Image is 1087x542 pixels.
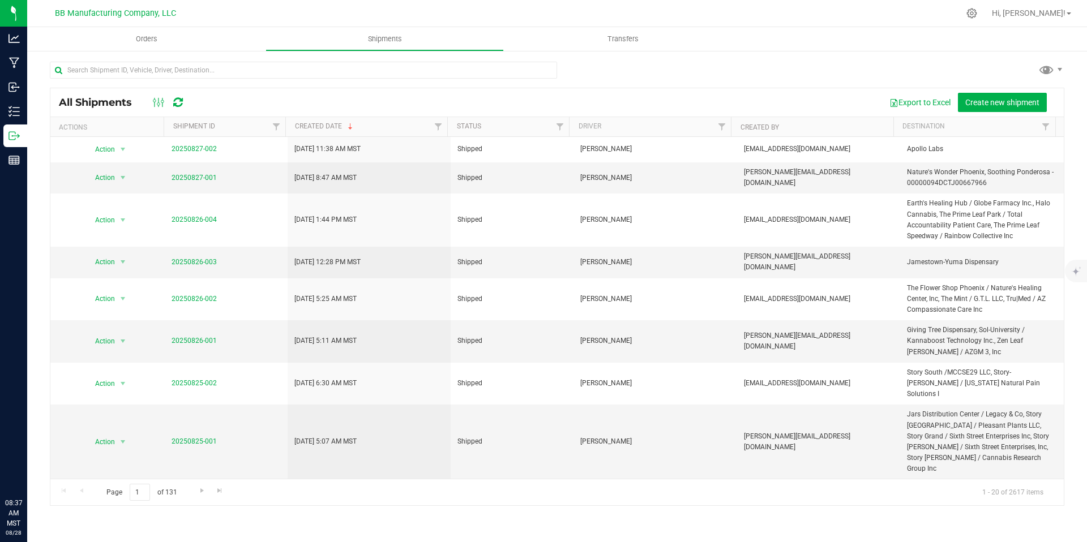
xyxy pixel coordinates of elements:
[882,93,958,112] button: Export to Excel
[580,335,730,346] span: [PERSON_NAME]
[429,117,447,136] a: Filter
[457,257,567,268] span: Shipped
[294,335,357,346] span: [DATE] 5:11 AM MST
[907,283,1057,316] span: The Flower Shop Phoenix / Nature's Healing Center, Inc, The Mint / G.T.L. LLC, Tru|Med / AZ Compa...
[965,8,979,19] div: Manage settings
[457,122,481,130] a: Status
[744,144,850,154] span: [EMAIL_ADDRESS][DOMAIN_NAME]
[266,27,504,51] a: Shipments
[294,294,357,304] span: [DATE] 5:25 AM MST
[59,96,143,109] span: All Shipments
[744,214,850,225] span: [EMAIL_ADDRESS][DOMAIN_NAME]
[116,291,130,307] span: select
[172,437,217,445] a: 20250825-001
[172,295,217,303] a: 20250826-002
[121,34,173,44] span: Orders
[295,122,355,130] a: Created Date
[457,378,567,389] span: Shipped
[457,436,567,447] span: Shipped
[294,378,357,389] span: [DATE] 6:30 AM MST
[194,484,210,499] a: Go to the next page
[85,141,115,157] span: Action
[744,330,894,352] span: [PERSON_NAME][EMAIL_ADDRESS][DOMAIN_NAME]
[8,33,20,44] inline-svg: Analytics
[116,254,130,270] span: select
[294,436,357,447] span: [DATE] 5:07 AM MST
[973,484,1052,501] span: 1 - 20 of 2617 items
[85,434,115,450] span: Action
[992,8,1065,18] span: Hi, [PERSON_NAME]!
[85,376,115,392] span: Action
[353,34,417,44] span: Shipments
[116,434,130,450] span: select
[907,167,1057,188] span: Nature's Wonder Phoenix, Soothing Ponderosa - 00000094DCTJ00667966
[8,154,20,166] inline-svg: Reports
[8,81,20,93] inline-svg: Inbound
[173,122,215,130] a: Shipment ID
[592,34,654,44] span: Transfers
[580,257,730,268] span: [PERSON_NAME]
[744,294,850,304] span: [EMAIL_ADDRESS][DOMAIN_NAME]
[55,8,176,18] span: BB Manufacturing Company, LLC
[27,27,266,51] a: Orders
[85,170,115,186] span: Action
[11,451,45,485] iframe: Resource center
[580,378,730,389] span: [PERSON_NAME]
[172,337,217,345] a: 20250826-001
[85,333,115,349] span: Action
[504,27,742,51] a: Transfers
[744,431,894,453] span: [PERSON_NAME][EMAIL_ADDRESS][DOMAIN_NAME]
[172,258,217,266] a: 20250826-003
[457,144,567,154] span: Shipped
[116,333,130,349] span: select
[294,214,357,225] span: [DATE] 1:44 PM MST
[8,130,20,141] inline-svg: Outbound
[580,144,730,154] span: [PERSON_NAME]
[294,144,361,154] span: [DATE] 11:38 AM MST
[85,212,115,228] span: Action
[85,254,115,270] span: Action
[893,117,1055,137] th: Destination
[457,294,567,304] span: Shipped
[1037,117,1055,136] a: Filter
[294,257,361,268] span: [DATE] 12:28 PM MST
[907,144,1057,154] span: Apollo Labs
[744,378,850,389] span: [EMAIL_ADDRESS][DOMAIN_NAME]
[580,214,730,225] span: [PERSON_NAME]
[8,106,20,117] inline-svg: Inventory
[580,173,730,183] span: [PERSON_NAME]
[5,498,22,528] p: 08:37 AM MST
[130,484,150,501] input: 1
[116,141,130,157] span: select
[907,325,1057,358] span: Giving Tree Dispensary, Sol-University / Kannaboost Technology Inc., Zen Leaf [PERSON_NAME] / AZG...
[97,484,186,501] span: Page of 131
[457,173,567,183] span: Shipped
[580,294,730,304] span: [PERSON_NAME]
[267,117,285,136] a: Filter
[85,291,115,307] span: Action
[116,212,130,228] span: select
[550,117,569,136] a: Filter
[965,98,1039,107] span: Create new shipment
[744,251,894,273] span: [PERSON_NAME][EMAIL_ADDRESS][DOMAIN_NAME]
[8,57,20,68] inline-svg: Manufacturing
[712,117,731,136] a: Filter
[116,170,130,186] span: select
[294,173,357,183] span: [DATE] 8:47 AM MST
[59,123,160,131] div: Actions
[741,123,779,131] a: Created By
[457,214,567,225] span: Shipped
[569,117,731,137] th: Driver
[172,145,217,153] a: 20250827-002
[457,335,567,346] span: Shipped
[5,528,22,537] p: 08/28
[172,216,217,223] a: 20250826-004
[907,409,1057,474] span: Jars Distribution Center / Legacy & Co, Story [GEOGRAPHIC_DATA] / Pleasant Plants LLC, Story Gran...
[907,257,1057,268] span: Jamestown-Yuma Dispensary
[958,93,1047,112] button: Create new shipment
[212,484,228,499] a: Go to the last page
[907,198,1057,242] span: Earth's Healing Hub / Globe Farmacy Inc., Halo Cannabis, The Prime Leaf Park / Total Accountabili...
[116,376,130,392] span: select
[172,174,217,182] a: 20250827-001
[172,379,217,387] a: 20250825-002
